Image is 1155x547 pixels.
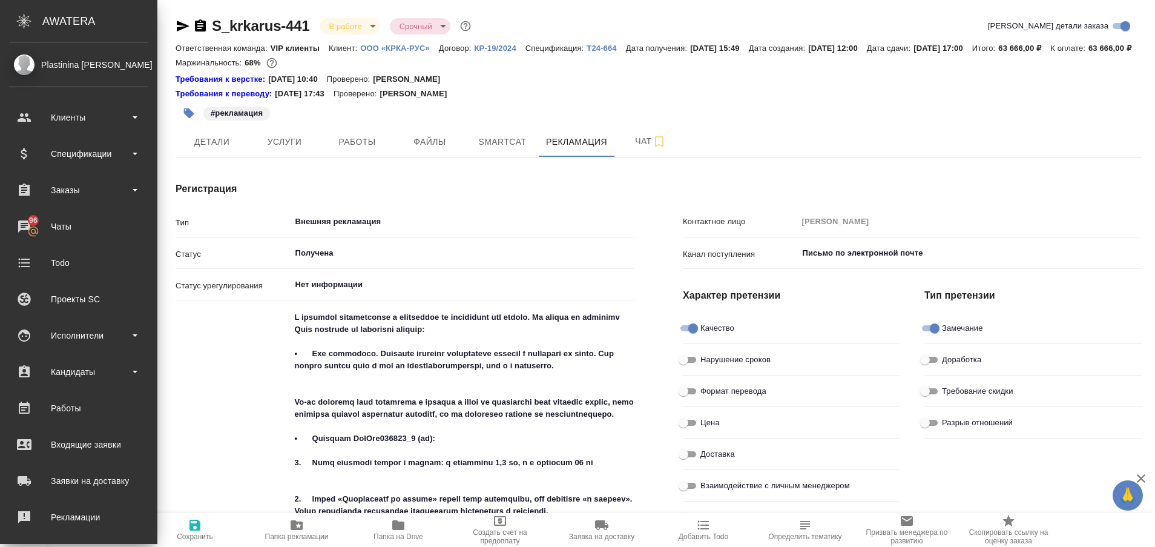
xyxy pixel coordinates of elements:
a: Рекламации [3,502,154,532]
h4: Регистрация [176,182,634,196]
button: В работе [326,21,366,31]
p: [PERSON_NAME] [380,88,456,100]
input: Пустое поле [798,213,1142,230]
span: Чат [622,134,680,149]
span: Требование скидки [942,385,1013,397]
p: Контактное лицо [683,216,798,228]
p: Дата сдачи: [867,44,913,53]
span: 🙏 [1117,483,1138,508]
a: Требования к верстке: [176,73,268,85]
div: Заказы [9,181,148,199]
p: [DATE] 15:49 [690,44,749,53]
button: Заявка на доставку [551,513,653,547]
div: Todo [9,254,148,272]
button: Скопировать ссылку [193,19,208,33]
p: Проверено: [327,73,373,85]
span: Работы [328,134,386,150]
a: Входящие заявки [3,429,154,460]
span: Заявка на доставку [569,532,634,541]
span: Доставка [700,448,735,460]
span: Файлы [401,134,459,150]
span: Папка на Drive [373,532,423,541]
span: Нарушение сроков [700,354,771,366]
a: Заявки на доставку [3,466,154,496]
button: Скопировать ссылку для ЯМессенджера [176,19,190,33]
p: [DATE] 12:00 [808,44,867,53]
p: Статус [176,248,291,260]
div: Спецификации [9,145,148,163]
div: В работе [390,18,450,35]
span: Определить тематику [768,532,841,541]
span: Smartcat [473,134,531,150]
div: Исполнители [9,327,148,345]
span: Услуги [255,134,314,150]
p: [DATE] 17:43 [275,88,334,100]
div: Проекты SC [9,290,148,308]
a: 96Чаты [3,211,154,242]
span: 96 [22,214,45,227]
span: Формат перевода [700,385,766,397]
a: T24-664 [587,42,625,53]
span: Цена [700,417,720,429]
div: Нажми, чтобы открыть папку с инструкцией [176,73,268,85]
div: Клиенты [9,108,148,127]
span: Детали [183,134,241,150]
p: Клиент: [329,44,360,53]
div: Заявки на доставку [9,472,148,490]
span: Замечание [942,322,983,334]
div: Чаты [9,217,148,236]
button: 🙏 [1113,480,1143,511]
p: [DATE] 17:00 [913,44,972,53]
button: Open [628,220,630,223]
div: Plastinina [PERSON_NAME] [9,58,148,71]
p: T24-664 [587,44,625,53]
button: Скопировать ссылку на оценку заказа [958,513,1059,547]
p: 68% [245,58,263,67]
p: Тип [176,217,291,229]
p: Дата создания: [749,44,808,53]
p: Маржинальность: [176,58,245,67]
div: Нажми, чтобы открыть папку с инструкцией [176,88,275,100]
svg: Подписаться [652,134,666,149]
span: Доработка [942,354,981,366]
p: [DATE] 10:40 [268,73,327,85]
p: Статус урегулирования [176,280,291,292]
div: AWATERA [42,9,157,33]
button: Open [628,252,630,254]
span: Папка рекламации [265,532,329,541]
span: Рекламация [546,134,607,150]
span: Качество [700,322,734,334]
p: [PERSON_NAME] [373,73,449,85]
span: Добавить Todo [679,532,728,541]
a: КР-19/2024 [475,42,525,53]
button: Срочный [396,21,436,31]
div: Кандидаты [9,363,148,381]
div: В работе [320,18,380,35]
span: Скопировать ссылку на оценку заказа [965,528,1052,545]
span: Призвать менеджера по развитию [863,528,950,545]
span: Другое [700,511,726,523]
span: Сохранить [177,532,213,541]
button: Папка на Drive [347,513,449,547]
h4: Тип претензии [924,288,1142,303]
p: 63 666,00 ₽ [998,44,1050,53]
span: Взаимодействие с личным менеджером [700,480,850,492]
button: Добавить Todo [653,513,754,547]
p: Ответственная команда: [176,44,271,53]
p: #рекламация [211,107,263,119]
p: VIP клиенты [271,44,329,53]
div: Рекламации [9,508,148,526]
a: Работы [3,393,154,423]
a: Требования к переводу: [176,88,275,100]
p: Дата получения: [626,44,690,53]
p: Спецификация: [525,44,587,53]
div: Работы [9,399,148,417]
p: КР-19/2024 [475,44,525,53]
a: Проекты SC [3,284,154,314]
button: Определить тематику [754,513,856,547]
p: К оплате: [1050,44,1088,53]
span: [PERSON_NAME] детали заказа [988,20,1108,32]
a: ООО «КРКА-РУС» [360,42,439,53]
button: Open [1135,252,1137,254]
a: S_krkarus-441 [212,18,310,34]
